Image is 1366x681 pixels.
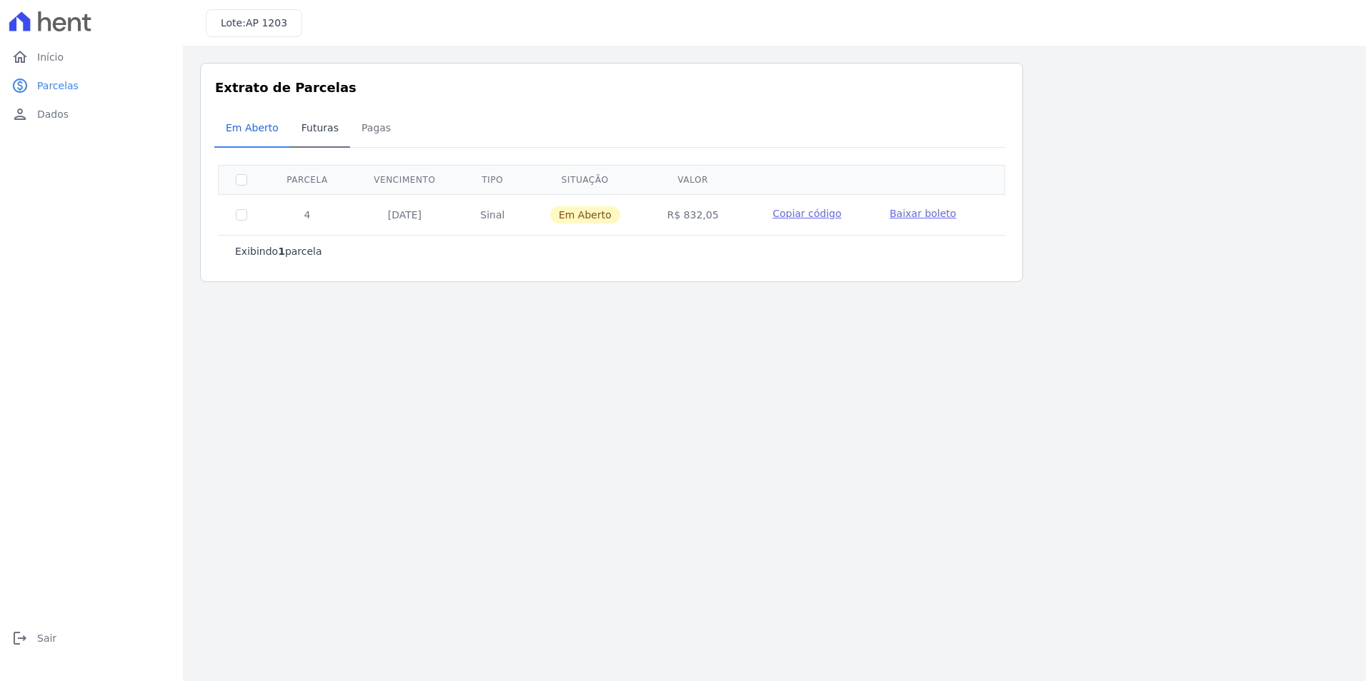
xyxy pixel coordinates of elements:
th: Tipo [459,165,526,194]
i: logout [11,630,29,647]
a: personDados [6,100,177,128]
a: Baixar boleto [889,206,956,221]
a: Pagas [350,111,402,148]
a: logoutSair [6,624,177,652]
th: Valor [644,165,742,194]
th: Parcela [264,165,350,194]
h3: Extrato de Parcelas [215,78,1008,97]
span: Pagas [353,113,399,142]
i: person [11,106,29,123]
span: Baixar boleto [889,208,956,219]
i: home [11,49,29,66]
span: Dados [37,107,69,121]
a: homeInício [6,43,177,71]
a: paidParcelas [6,71,177,100]
b: 1 [278,246,285,257]
th: Vencimento [350,165,459,194]
th: Situação [526,165,644,194]
span: Futuras [293,113,347,142]
span: Copiar código [772,208,841,219]
p: Exibindo parcela [235,244,322,258]
i: paid [11,77,29,94]
span: Parcelas [37,79,79,93]
span: AP 1203 [246,17,287,29]
button: Copiar código [759,206,855,221]
a: Em Aberto [214,111,290,148]
span: Início [37,50,64,64]
td: [DATE] [350,194,459,235]
a: Futuras [290,111,350,148]
span: Sair [37,631,56,645]
td: R$ 832,05 [644,194,742,235]
span: Em Aberto [217,113,287,142]
h3: Lote: [221,16,287,31]
span: Em Aberto [550,206,620,223]
td: Sinal [459,194,526,235]
td: 4 [264,194,350,235]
